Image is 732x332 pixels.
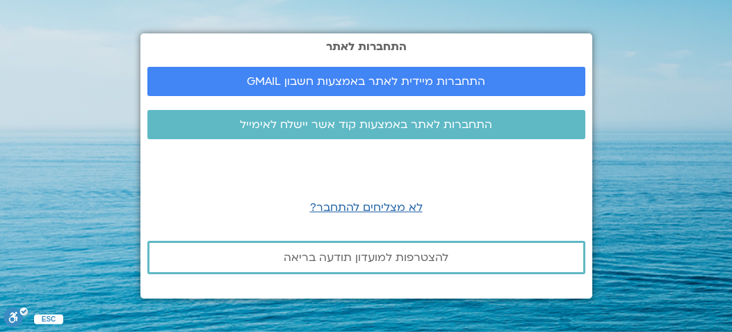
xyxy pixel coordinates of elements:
[247,75,485,88] span: התחברות מיידית לאתר באמצעות חשבון GMAIL
[147,110,585,139] a: התחברות לאתר באמצעות קוד אשר יישלח לאימייל
[147,67,585,96] a: התחברות מיידית לאתר באמצעות חשבון GMAIL
[147,40,585,53] h2: התחברות לאתר
[240,118,492,131] span: התחברות לאתר באמצעות קוד אשר יישלח לאימייל
[284,251,448,264] span: להצטרפות למועדון תודעה בריאה
[310,200,423,215] a: לא מצליחים להתחבר?
[147,241,585,274] a: להצטרפות למועדון תודעה בריאה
